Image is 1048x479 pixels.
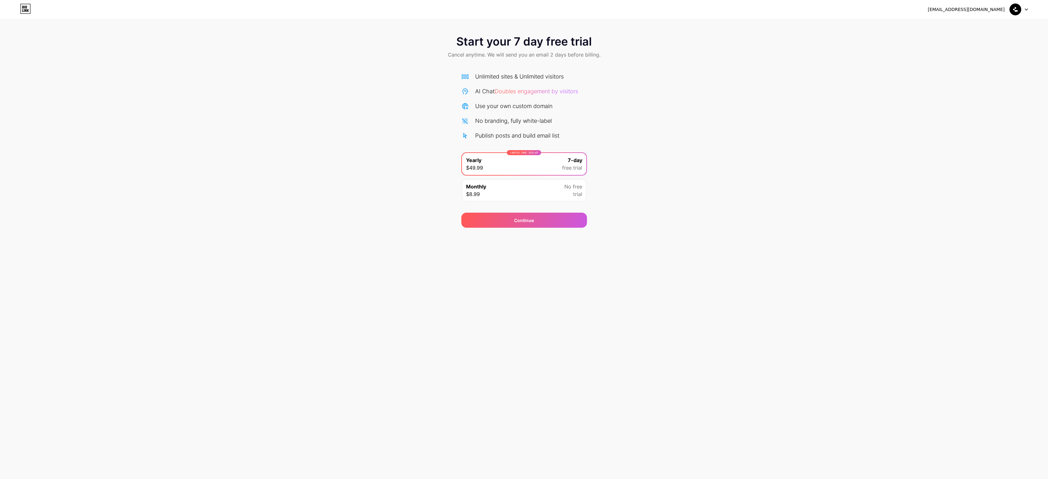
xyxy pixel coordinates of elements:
[475,131,559,140] div: Publish posts and build email list
[495,88,578,95] span: Doubles engagement by visitors
[466,164,483,171] span: $49.99
[568,156,582,164] span: 7-day
[564,183,582,190] span: No free
[475,72,564,81] div: Unlimited sites & Unlimited visitors
[466,190,480,198] span: $8.99
[514,217,534,224] span: Continue
[456,35,592,48] span: Start your 7 day free trial
[475,102,552,110] div: Use your own custom domain
[475,87,578,95] div: AI Chat
[562,164,582,171] span: free trial
[448,51,600,58] span: Cancel anytime. We will send you an email 2 days before billing.
[928,6,1005,13] div: [EMAIL_ADDRESS][DOMAIN_NAME]
[1009,3,1021,15] img: camielblack
[466,156,481,164] span: Yearly
[475,117,552,125] div: No branding, fully white-label
[573,190,582,198] span: trial
[466,183,486,190] span: Monthly
[507,150,541,155] div: LIMITED TIME : 50% off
